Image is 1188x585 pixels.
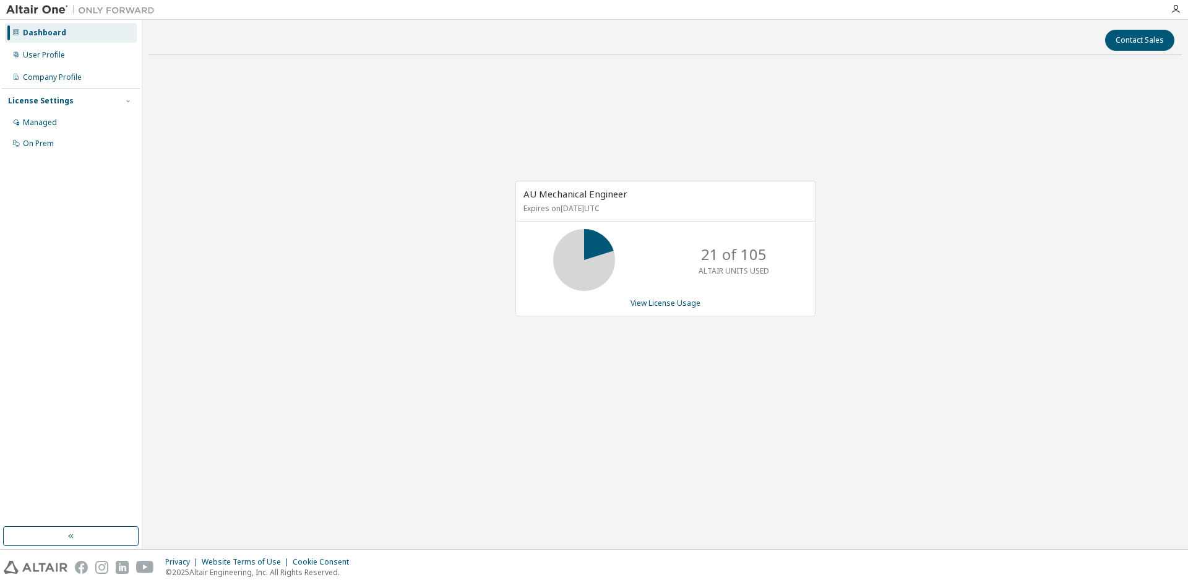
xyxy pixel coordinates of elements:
div: On Prem [23,139,54,149]
img: facebook.svg [75,561,88,574]
div: Website Terms of Use [202,557,293,567]
div: Privacy [165,557,202,567]
div: User Profile [23,50,65,60]
img: Altair One [6,4,161,16]
div: Company Profile [23,72,82,82]
div: Dashboard [23,28,66,38]
div: Managed [23,118,57,128]
img: linkedin.svg [116,561,129,574]
a: View License Usage [631,298,700,308]
img: youtube.svg [136,561,154,574]
p: Expires on [DATE] UTC [523,203,804,214]
button: Contact Sales [1105,30,1174,51]
p: ALTAIR UNITS USED [699,266,769,276]
div: License Settings [8,96,74,106]
p: © 2025 Altair Engineering, Inc. All Rights Reserved. [165,567,356,578]
span: AU Mechanical Engineer [523,188,627,200]
div: Cookie Consent [293,557,356,567]
img: altair_logo.svg [4,561,67,574]
img: instagram.svg [95,561,108,574]
p: 21 of 105 [701,244,767,265]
